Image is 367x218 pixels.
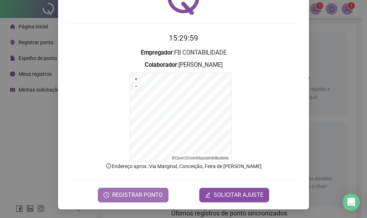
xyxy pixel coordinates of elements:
[104,192,109,198] span: clock-circle
[214,191,263,199] span: SOLICITAR AJUSTE
[205,192,211,198] span: edit
[67,162,300,170] p: Endereço aprox. : Via Marginal, Conceição, Feira de [PERSON_NAME]
[133,76,140,83] button: +
[141,49,173,56] strong: Empregador
[175,156,205,161] a: OpenStreetMap
[199,188,269,202] button: editSOLICITAR AJUSTE
[145,61,177,68] strong: Colaborador
[67,60,300,70] h3: : [PERSON_NAME]
[133,83,140,90] button: –
[67,48,300,57] h3: : FB CONTABILIDADE
[98,188,168,202] button: REGISTRAR PONTO
[172,156,229,161] li: © contributors.
[169,34,198,42] time: 15:29:59
[112,191,163,199] span: REGISTRAR PONTO
[343,194,360,211] div: Open Intercom Messenger
[105,163,112,169] span: info-circle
